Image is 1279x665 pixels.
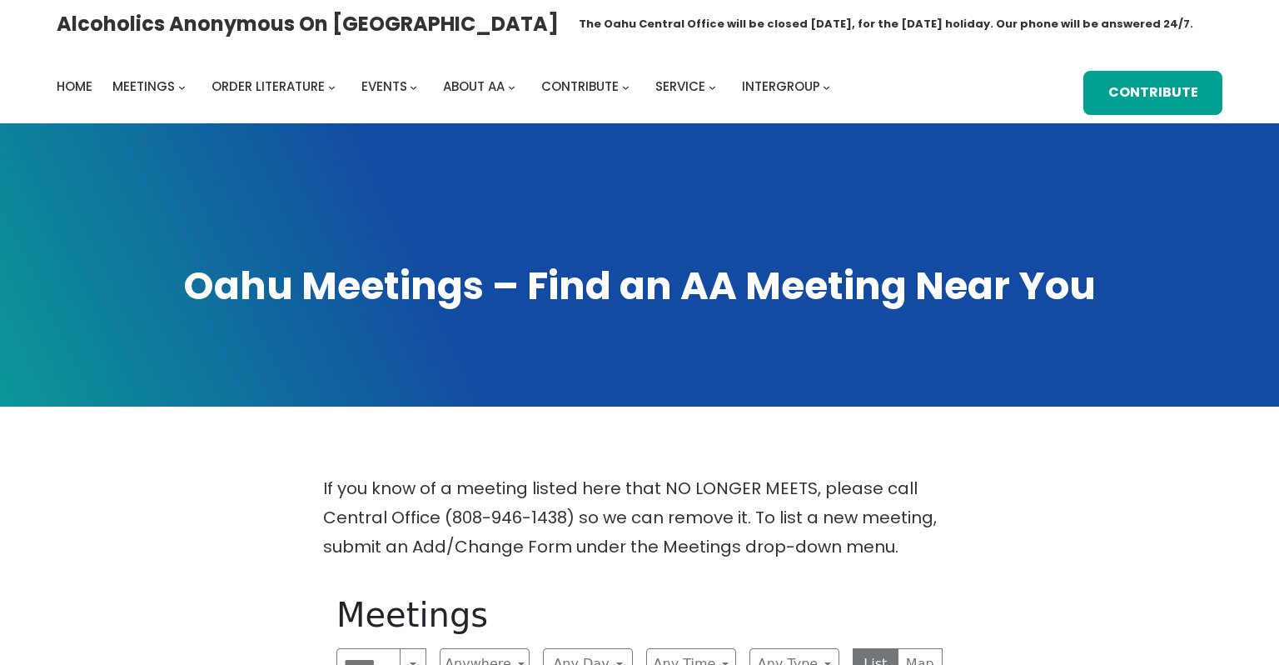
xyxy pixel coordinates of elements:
[323,474,956,562] p: If you know of a meeting listed here that NO LONGER MEETS, please call Central Office (808-946-14...
[57,6,559,42] a: Alcoholics Anonymous on [GEOGRAPHIC_DATA]
[709,83,716,91] button: Service submenu
[742,75,820,98] a: Intergroup
[361,77,407,95] span: Events
[57,77,92,95] span: Home
[443,75,505,98] a: About AA
[112,75,175,98] a: Meetings
[361,75,407,98] a: Events
[328,83,336,91] button: Order Literature submenu
[823,83,830,91] button: Intergroup submenu
[742,77,820,95] span: Intergroup
[336,595,943,635] h1: Meetings
[112,77,175,95] span: Meetings
[178,83,186,91] button: Meetings submenu
[541,77,619,95] span: Contribute
[212,77,325,95] span: Order Literature
[508,83,515,91] button: About AA submenu
[57,75,836,98] nav: Intergroup
[1083,71,1222,115] a: Contribute
[443,77,505,95] span: About AA
[57,75,92,98] a: Home
[541,75,619,98] a: Contribute
[622,83,630,91] button: Contribute submenu
[579,16,1193,32] h1: The Oahu Central Office will be closed [DATE], for the [DATE] holiday. Our phone will be answered...
[410,83,417,91] button: Events submenu
[57,260,1222,312] h1: Oahu Meetings – Find an AA Meeting Near You
[655,75,705,98] a: Service
[655,77,705,95] span: Service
